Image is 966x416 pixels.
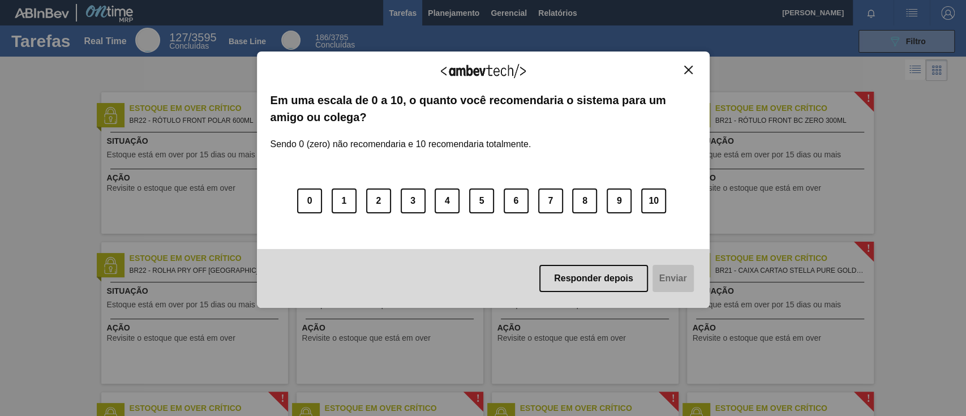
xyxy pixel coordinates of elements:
button: 4 [435,188,460,213]
button: 7 [538,188,563,213]
img: Logo Ambevtech [441,64,526,78]
button: 5 [469,188,494,213]
label: Sendo 0 (zero) não recomendaria e 10 recomendaria totalmente. [271,126,531,149]
label: Em uma escala de 0 a 10, o quanto você recomendaria o sistema para um amigo ou colega? [271,92,696,126]
button: 8 [572,188,597,213]
button: 6 [504,188,529,213]
button: Close [681,65,696,75]
button: 3 [401,188,426,213]
img: Close [684,66,693,74]
button: 2 [366,188,391,213]
button: 1 [332,188,357,213]
button: Responder depois [539,265,648,292]
button: 10 [641,188,666,213]
button: 9 [607,188,632,213]
button: 0 [297,188,322,213]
